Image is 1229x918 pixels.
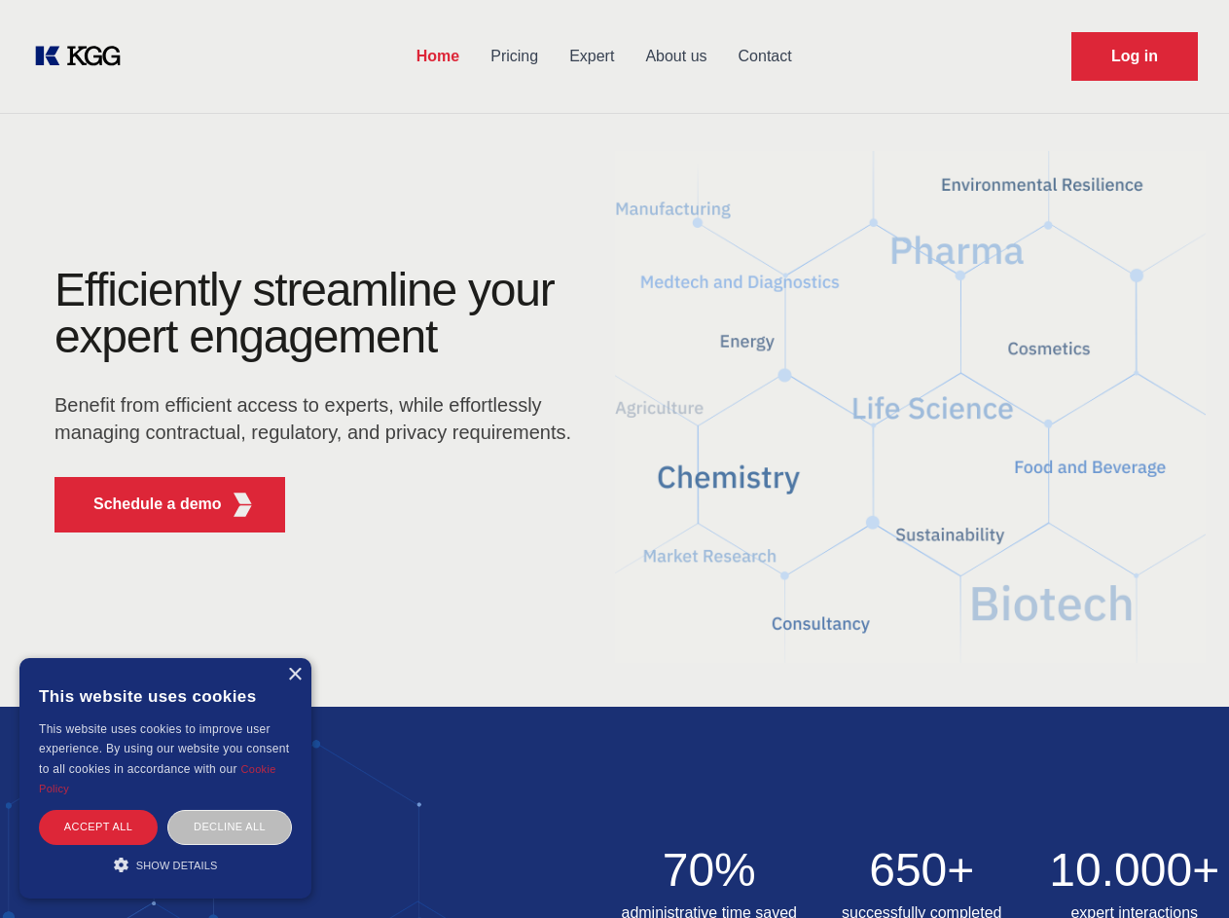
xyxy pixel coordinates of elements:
a: Request Demo [1071,32,1198,81]
div: This website uses cookies [39,673,292,719]
a: Contact [723,31,808,82]
h1: Efficiently streamline your expert engagement [54,267,584,360]
h2: 650+ [827,847,1017,894]
img: KGG Fifth Element RED [615,127,1207,687]
div: Decline all [167,810,292,844]
a: Home [401,31,475,82]
h2: 70% [615,847,805,894]
span: This website uses cookies to improve user experience. By using our website you consent to all coo... [39,722,289,776]
a: About us [630,31,722,82]
a: KOL Knowledge Platform: Talk to Key External Experts (KEE) [31,41,136,72]
a: Expert [554,31,630,82]
a: Pricing [475,31,554,82]
div: Close [287,668,302,682]
span: Show details [136,860,218,871]
img: KGG Fifth Element RED [231,493,255,517]
div: Accept all [39,810,158,844]
p: Schedule a demo [93,493,222,516]
p: Benefit from efficient access to experts, while effortlessly managing contractual, regulatory, an... [54,391,584,446]
button: Schedule a demoKGG Fifth Element RED [54,477,285,532]
div: Show details [39,855,292,874]
a: Cookie Policy [39,763,276,794]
